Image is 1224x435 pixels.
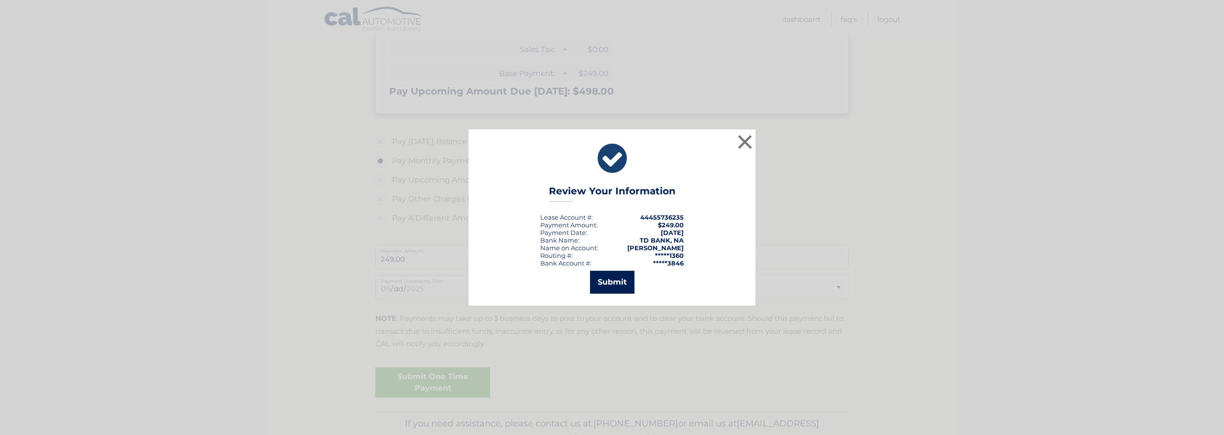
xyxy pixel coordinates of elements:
[640,213,684,221] strong: 44455736235
[661,229,684,236] span: [DATE]
[540,236,579,244] div: Bank Name:
[658,221,684,229] span: $249.00
[540,259,591,267] div: Bank Account #:
[540,213,593,221] div: Lease Account #:
[540,244,598,252] div: Name on Account:
[590,271,634,294] button: Submit
[735,132,754,151] button: ×
[540,229,586,236] span: Payment Date
[549,185,676,202] h3: Review Your Information
[640,236,684,244] strong: TD BANK, NA
[540,252,573,259] div: Routing #:
[627,244,684,252] strong: [PERSON_NAME]
[540,221,598,229] div: Payment Amount:
[540,229,587,236] div: :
